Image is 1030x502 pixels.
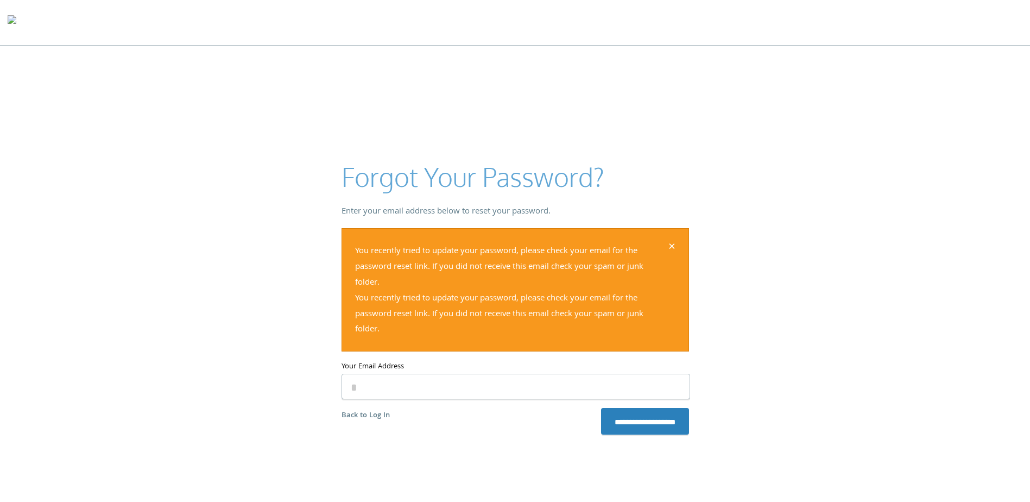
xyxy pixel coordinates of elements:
div: Enter your email address below to reset your password. [342,204,689,220]
h2: Forgot Your Password? [342,159,689,195]
label: Your Email Address [342,360,689,374]
img: todyl-logo-dark.svg [8,11,16,33]
p: You recently tried to update your password, please check your email for the password reset link. ... [355,244,667,338]
span: × [668,237,675,259]
a: Back to Log In [342,410,390,422]
button: Dismiss alert [668,242,675,255]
